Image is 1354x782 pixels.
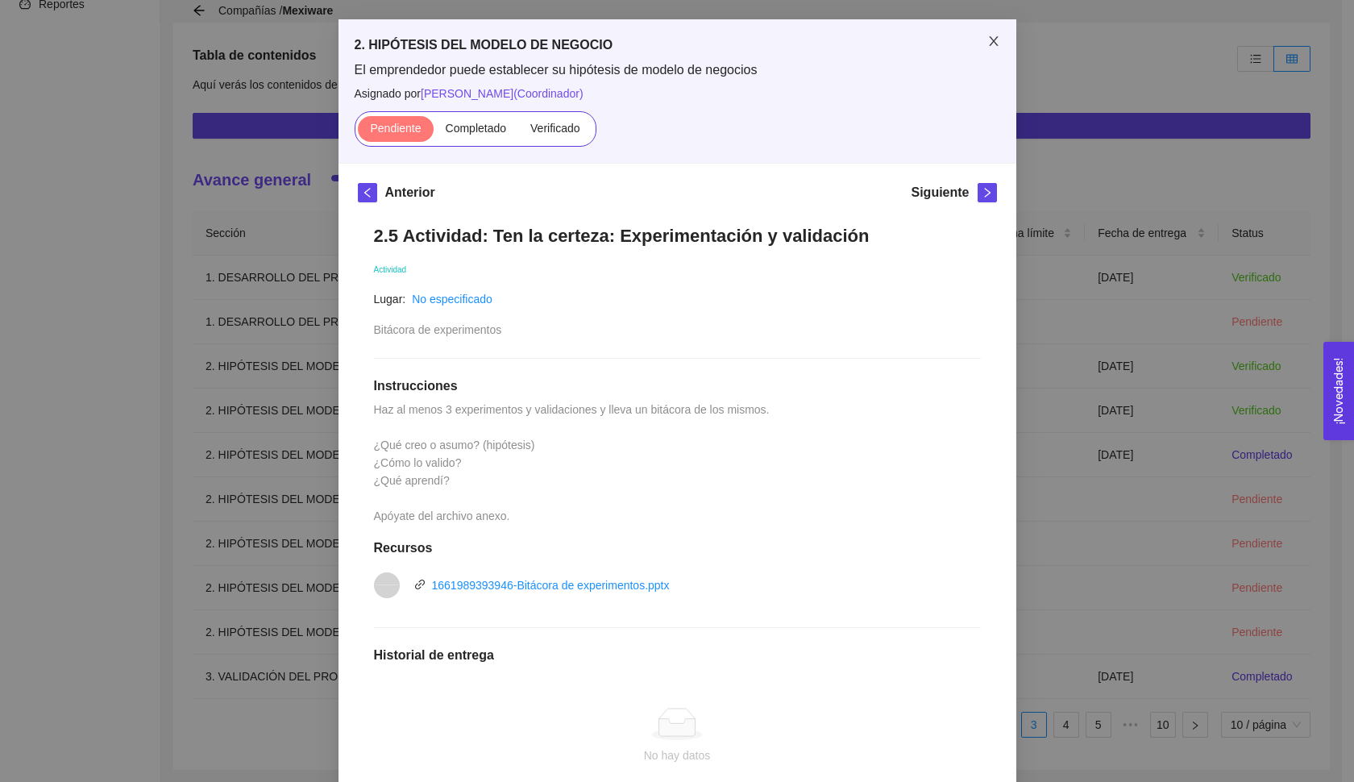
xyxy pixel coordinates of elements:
[911,183,969,202] h5: Siguiente
[446,122,507,135] span: Completado
[375,584,397,585] span: vnd.openxmlformats-officedocument.presentationml.presentation
[374,647,981,663] h1: Historial de entrega
[370,122,421,135] span: Pendiente
[374,323,502,336] span: Bitácora de experimentos
[987,35,1000,48] span: close
[414,579,426,590] span: link
[374,265,407,274] span: Actividad
[387,747,968,764] div: No hay datos
[374,378,981,394] h1: Instrucciones
[358,183,377,202] button: left
[374,290,406,308] article: Lugar:
[421,87,584,100] span: [PERSON_NAME] ( Coordinador )
[385,183,435,202] h5: Anterior
[1323,342,1354,440] button: Open Feedback Widget
[978,183,997,202] button: right
[971,19,1016,64] button: Close
[412,293,492,306] a: No especificado
[978,187,996,198] span: right
[374,403,773,522] span: Haz al menos 3 experimentos y validaciones y lleva un bitácora de los mismos. ¿Qué creo o asumo? ...
[355,85,1000,102] span: Asignado por
[374,225,981,247] h1: 2.5 Actividad: Ten la certeza: Experimentación y validación
[432,579,670,592] a: 1661989393946-Bitácora de experimentos.pptx
[355,61,1000,79] span: El emprendedor puede establecer su hipótesis de modelo de negocios
[530,122,579,135] span: Verificado
[355,35,1000,55] h5: 2. HIPÓTESIS DEL MODELO DE NEGOCIO
[359,187,376,198] span: left
[374,540,981,556] h1: Recursos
